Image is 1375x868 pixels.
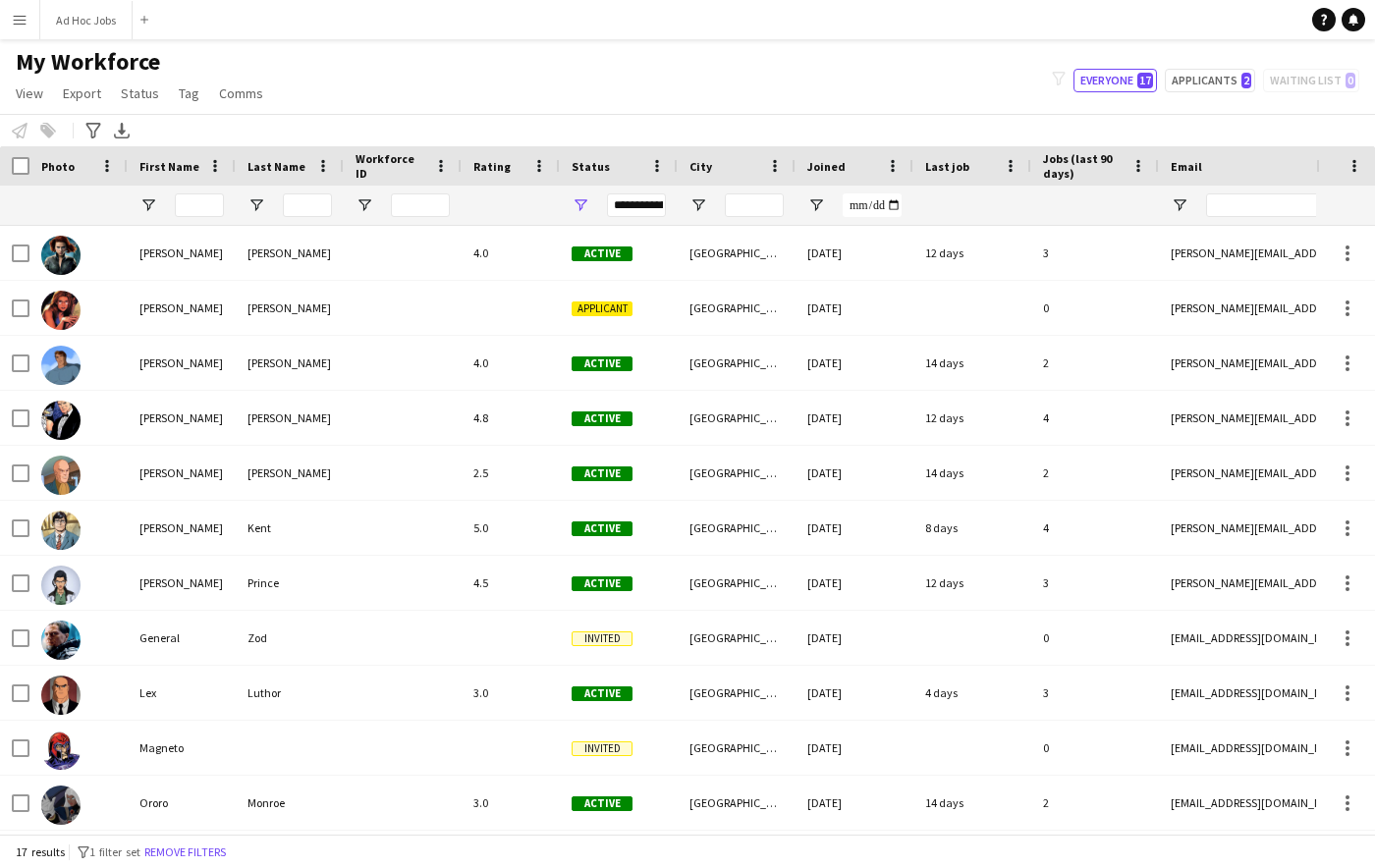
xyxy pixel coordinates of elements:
[236,611,344,665] div: Zod
[462,226,560,280] div: 4.0
[1031,336,1159,390] div: 2
[236,666,344,720] div: Luthor
[1171,159,1202,174] span: Email
[572,356,632,371] span: Active
[796,666,913,720] div: [DATE]
[139,196,157,214] button: Open Filter Menu
[128,446,236,500] div: [PERSON_NAME]
[128,281,236,335] div: [PERSON_NAME]
[913,666,1031,720] div: 4 days
[41,511,81,550] img: Clark Kent
[41,456,81,495] img: Charles Xavier
[725,193,784,217] input: City Filter Input
[913,336,1031,390] div: 14 days
[843,193,902,217] input: Joined Filter Input
[41,731,81,770] img: Magneto
[1031,666,1159,720] div: 3
[678,281,796,335] div: [GEOGRAPHIC_DATA]
[236,556,344,610] div: Prince
[913,446,1031,500] div: 14 days
[356,151,426,181] span: Workforce ID
[41,236,81,275] img: Amanda Briggs
[63,84,101,102] span: Export
[55,81,109,106] a: Export
[572,159,610,174] span: Status
[689,196,707,214] button: Open Filter Menu
[678,336,796,390] div: [GEOGRAPHIC_DATA]
[179,84,199,102] span: Tag
[236,281,344,335] div: [PERSON_NAME]
[678,226,796,280] div: [GEOGRAPHIC_DATA]
[283,193,332,217] input: Last Name Filter Input
[796,556,913,610] div: [DATE]
[236,336,344,390] div: [PERSON_NAME]
[16,84,43,102] span: View
[462,501,560,555] div: 5.0
[1241,73,1251,88] span: 2
[41,621,81,660] img: General Zod
[796,501,913,555] div: [DATE]
[128,226,236,280] div: [PERSON_NAME]
[796,611,913,665] div: [DATE]
[473,159,511,174] span: Rating
[678,611,796,665] div: [GEOGRAPHIC_DATA]
[678,446,796,500] div: [GEOGRAPHIC_DATA]
[128,721,236,775] div: Magneto
[678,391,796,445] div: [GEOGRAPHIC_DATA]
[128,336,236,390] div: [PERSON_NAME]
[41,401,81,440] img: Bruce Wayne
[678,556,796,610] div: [GEOGRAPHIC_DATA]
[572,196,589,214] button: Open Filter Menu
[925,159,969,174] span: Last job
[913,501,1031,555] div: 8 days
[40,1,133,39] button: Ad Hoc Jobs
[572,576,632,591] span: Active
[796,226,913,280] div: [DATE]
[462,556,560,610] div: 4.5
[572,796,632,811] span: Active
[689,159,712,174] span: City
[572,741,632,756] span: Invited
[796,776,913,830] div: [DATE]
[41,159,75,174] span: Photo
[1031,611,1159,665] div: 0
[1137,73,1153,88] span: 17
[796,446,913,500] div: [DATE]
[913,776,1031,830] div: 14 days
[175,193,224,217] input: First Name Filter Input
[678,776,796,830] div: [GEOGRAPHIC_DATA]
[462,336,560,390] div: 4.0
[391,193,450,217] input: Workforce ID Filter Input
[128,611,236,665] div: General
[1031,446,1159,500] div: 2
[913,391,1031,445] div: 12 days
[572,466,632,481] span: Active
[807,159,846,174] span: Joined
[236,226,344,280] div: [PERSON_NAME]
[219,84,263,102] span: Comms
[236,501,344,555] div: Kent
[1031,556,1159,610] div: 3
[1031,721,1159,775] div: 0
[678,501,796,555] div: [GEOGRAPHIC_DATA]
[1171,196,1188,214] button: Open Filter Menu
[572,521,632,536] span: Active
[1031,281,1159,335] div: 0
[796,336,913,390] div: [DATE]
[572,411,632,426] span: Active
[16,47,160,77] span: My Workforce
[1043,151,1124,181] span: Jobs (last 90 days)
[678,721,796,775] div: [GEOGRAPHIC_DATA]
[572,631,632,646] span: Invited
[41,676,81,715] img: Lex Luthor
[128,776,236,830] div: Ororo
[796,391,913,445] div: [DATE]
[211,81,271,106] a: Comms
[236,446,344,500] div: [PERSON_NAME]
[913,556,1031,610] div: 12 days
[462,776,560,830] div: 3.0
[8,81,51,106] a: View
[356,196,373,214] button: Open Filter Menu
[41,786,81,825] img: Ororo Monroe
[139,159,199,174] span: First Name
